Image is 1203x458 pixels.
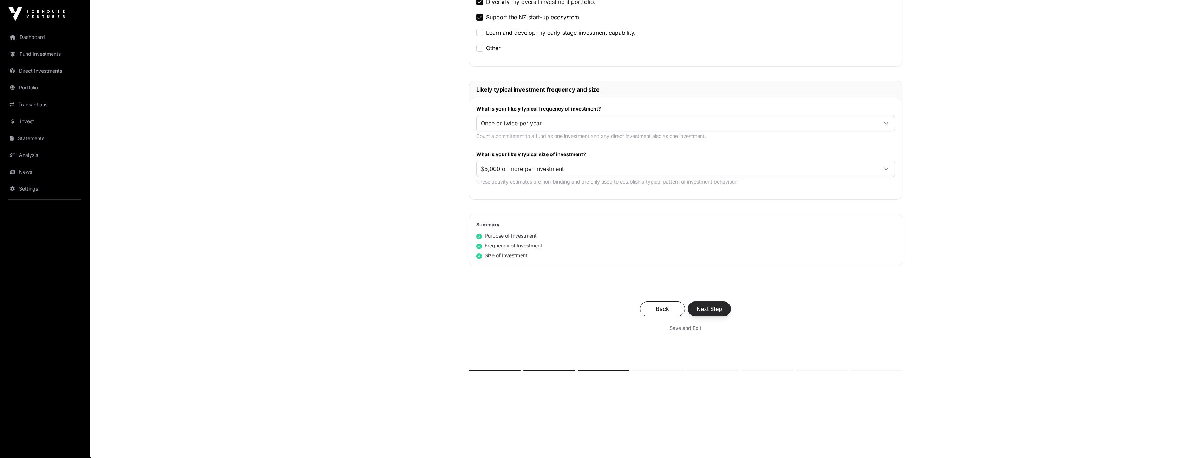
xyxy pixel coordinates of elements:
span: Once or twice per year [477,117,878,130]
img: Icehouse Ventures Logo [8,7,65,21]
label: Support the NZ start-up ecosystem. [486,13,581,21]
button: Save and Exit [661,322,710,334]
span: $5,000 or more per investment [477,162,878,175]
a: Fund Investments [6,46,84,62]
div: Size of Investment [476,252,528,259]
a: Invest [6,114,84,129]
button: Back [640,301,685,316]
a: Statements [6,131,84,146]
h2: Summary [476,221,895,228]
iframe: Chat Widget [1168,424,1203,458]
h2: Likely typical investment frequency and size [476,85,895,94]
label: What is your likely typical size of investment? [476,151,895,158]
div: Frequency of Investment [476,242,542,249]
a: Analysis [6,147,84,163]
span: Next Step [697,305,722,313]
p: Count a commitment to a fund as one investment and any direct investment also as one investment. [476,133,895,140]
a: Settings [6,181,84,197]
span: Save and Exit [669,325,701,332]
label: Learn and develop my early-stage investment capability. [486,28,636,37]
a: Transactions [6,97,84,112]
label: What is your likely typical frequency of investment? [476,105,895,112]
div: Purpose of Investment [476,232,537,239]
span: Back [649,305,676,313]
a: News [6,164,84,180]
button: Next Step [688,301,731,316]
label: Other [486,44,501,52]
a: Direct Investments [6,63,84,79]
p: These activity estimates are non-binding and are only used to establish a typical pattern of inve... [476,178,895,185]
a: Dashboard [6,29,84,45]
a: Portfolio [6,80,84,95]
